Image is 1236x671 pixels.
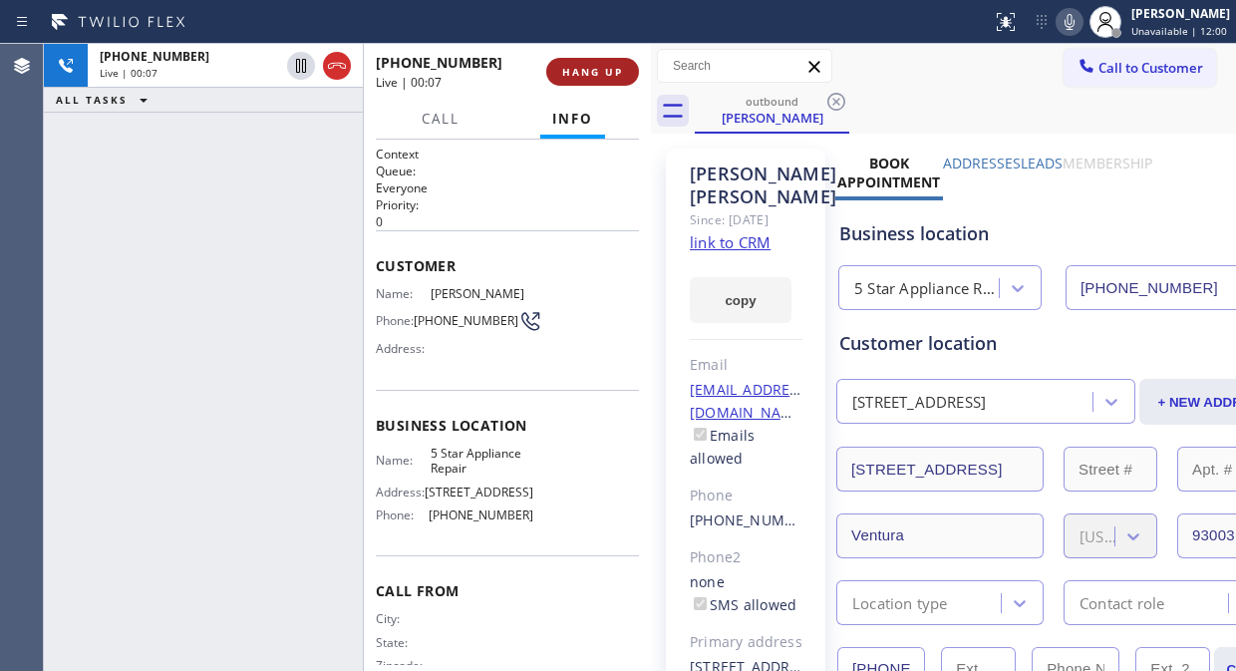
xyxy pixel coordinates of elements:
[552,110,593,128] span: Info
[323,52,351,80] button: Hang up
[376,581,639,600] span: Call From
[1063,154,1152,172] label: Membership
[852,391,986,414] div: [STREET_ADDRESS]
[658,50,831,82] input: Search
[376,179,639,196] p: Everyone
[376,256,639,275] span: Customer
[852,591,948,614] div: Location type
[100,66,157,80] span: Live | 00:07
[690,485,802,507] div: Phone
[546,58,639,86] button: HANG UP
[376,313,414,328] span: Phone:
[376,286,431,301] span: Name:
[422,110,460,128] span: Call
[836,447,1044,492] input: Address
[287,52,315,80] button: Hold Customer
[1021,154,1063,172] label: Leads
[414,313,518,328] span: [PHONE_NUMBER]
[376,416,639,435] span: Business location
[376,163,639,179] h2: Queue:
[376,611,431,626] span: City:
[694,428,707,441] input: Emails allowed
[690,163,802,208] div: [PERSON_NAME] [PERSON_NAME]
[697,89,847,132] div: Alexis Rodriguez
[100,48,209,65] span: [PHONE_NUMBER]
[56,93,128,107] span: ALL TASKS
[690,426,755,468] label: Emails allowed
[376,341,431,356] span: Address:
[540,100,605,139] button: Info
[943,154,1021,172] label: Addresses
[425,485,533,500] span: [STREET_ADDRESS]
[690,571,802,617] div: none
[690,232,771,252] a: link to CRM
[376,635,431,650] span: State:
[562,65,623,79] span: HANG UP
[1064,49,1216,87] button: Call to Customer
[1080,591,1164,614] div: Contact role
[837,154,940,191] label: Book Appointment
[697,94,847,109] div: outbound
[690,595,796,614] label: SMS allowed
[429,507,533,522] span: [PHONE_NUMBER]
[410,100,471,139] button: Call
[836,513,1044,558] input: City
[376,146,639,163] h1: Context
[431,446,533,477] span: 5 Star Appliance Repair
[690,510,816,529] a: [PHONE_NUMBER]
[1064,447,1157,492] input: Street #
[376,53,502,72] span: [PHONE_NUMBER]
[1056,8,1083,36] button: Mute
[690,631,802,654] div: Primary address
[690,277,791,323] button: copy
[376,507,429,522] span: Phone:
[854,277,1001,300] div: 5 Star Appliance Repair
[690,546,802,569] div: Phone2
[1098,59,1203,77] span: Call to Customer
[694,597,707,610] input: SMS allowed
[1131,5,1230,22] div: [PERSON_NAME]
[690,208,802,231] div: Since: [DATE]
[376,196,639,213] h2: Priority:
[376,485,425,500] span: Address:
[376,213,639,230] p: 0
[431,286,533,301] span: [PERSON_NAME]
[697,109,847,127] div: [PERSON_NAME]
[376,74,442,91] span: Live | 00:07
[44,88,167,112] button: ALL TASKS
[690,354,802,377] div: Email
[376,453,431,468] span: Name:
[1131,24,1227,38] span: Unavailable | 12:00
[690,380,811,422] a: [EMAIL_ADDRESS][DOMAIN_NAME]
